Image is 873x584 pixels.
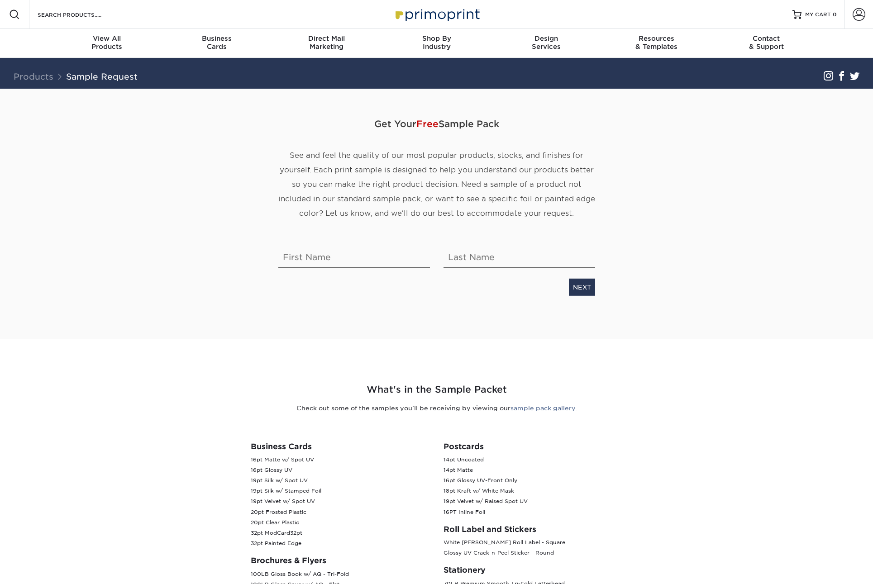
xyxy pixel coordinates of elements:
[251,455,430,549] p: 16pt Matte w/ Spot UV 16pt Glossy UV 19pt Silk w/ Spot UV 19pt Silk w/ Stamped Foil 19pt Velvet w...
[491,29,601,58] a: DesignServices
[278,110,595,137] span: Get Your Sample Pack
[711,29,821,58] a: Contact& Support
[601,34,711,51] div: & Templates
[172,383,701,397] h2: What's in the Sample Packet
[37,9,125,20] input: SEARCH PRODUCTS.....
[444,442,623,451] h3: Postcards
[172,404,701,413] p: Check out some of the samples you’ll be receiving by viewing our .
[833,11,837,18] span: 0
[601,29,711,58] a: Resources& Templates
[491,34,601,43] span: Design
[444,565,623,575] h3: Stationery
[444,455,623,518] p: 14pt Uncoated 14pt Matte 16pt Glossy UV-Front Only 18pt Kraft w/ White Mask 19pt Velvet w/ Raised...
[278,151,595,217] span: See and feel the quality of our most popular products, stocks, and finishes for yourself. Each pr...
[382,29,491,58] a: Shop ByIndustry
[805,11,831,19] span: MY CART
[711,34,821,51] div: & Support
[382,34,491,51] div: Industry
[251,556,430,565] h3: Brochures & Flyers
[52,34,162,51] div: Products
[601,34,711,43] span: Resources
[510,404,575,412] a: sample pack gallery
[416,118,439,129] span: Free
[251,442,430,451] h3: Business Cards
[491,34,601,51] div: Services
[272,34,382,43] span: Direct Mail
[391,5,482,24] img: Primoprint
[66,71,138,81] a: Sample Request
[444,525,623,534] h3: Roll Label and Stickers
[52,29,162,58] a: View AllProducts
[272,29,382,58] a: Direct MailMarketing
[14,71,53,81] a: Products
[382,34,491,43] span: Shop By
[272,34,382,51] div: Marketing
[569,278,595,295] a: NEXT
[162,29,272,58] a: BusinessCards
[52,34,162,43] span: View All
[711,34,821,43] span: Contact
[162,34,272,51] div: Cards
[444,537,623,558] p: White [PERSON_NAME] Roll Label - Square Glossy UV Crack-n-Peel Sticker - Round
[162,34,272,43] span: Business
